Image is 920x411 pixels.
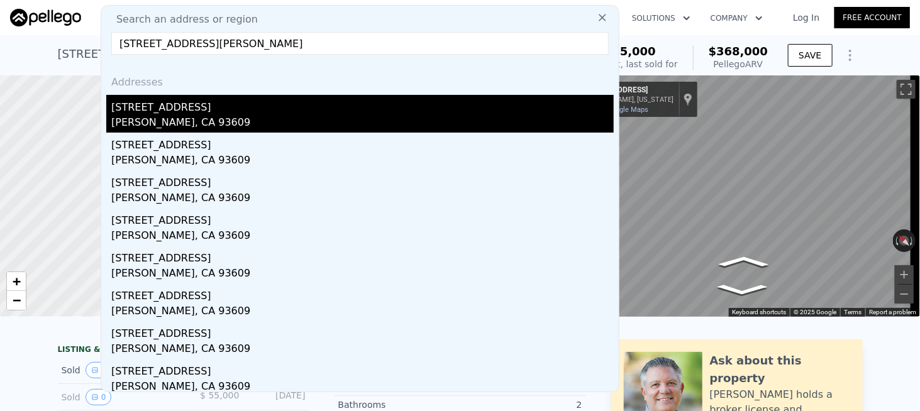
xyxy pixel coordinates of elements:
a: Free Account [834,7,910,28]
div: LISTING & SALE HISTORY [58,344,309,357]
div: [STREET_ADDRESS] [111,95,614,115]
button: Rotate counterclockwise [893,229,900,252]
div: [STREET_ADDRESS] [111,246,614,266]
span: + [13,273,21,289]
div: Sold [62,362,174,378]
a: Zoom out [7,291,26,310]
span: Search an address or region [106,12,258,27]
div: [DATE] [250,389,306,405]
div: Street View [575,75,920,317]
button: Reset the view [893,229,916,252]
div: [STREET_ADDRESS] [111,283,614,304]
a: Report a problem [869,309,916,315]
input: Enter an address, city, region, neighborhood or zip code [111,32,609,55]
button: Rotate clockwise [909,229,916,252]
span: © 2025 Google [794,309,836,315]
div: Addresses [106,65,614,95]
button: View historical data [86,362,112,378]
a: Log In [778,11,834,24]
button: SAVE [788,44,832,67]
button: Company [701,7,773,30]
div: [PERSON_NAME], CA 93609 [111,115,614,133]
button: Zoom out [895,285,914,304]
a: Zoom in [7,272,26,291]
div: [STREET_ADDRESS] , [PERSON_NAME] , CA 93609 [58,45,334,63]
div: 2 [460,398,582,411]
button: Solutions [622,7,701,30]
div: [PERSON_NAME], CA 93609 [111,341,614,359]
div: [PERSON_NAME], CA 93609 [111,190,614,208]
div: Map [575,75,920,317]
button: Toggle fullscreen view [897,80,916,99]
div: [PERSON_NAME], CA 93609 [111,304,614,321]
span: $368,000 [709,45,768,58]
button: View historical data [86,389,112,405]
div: Bathrooms [338,398,460,411]
span: $285,000 [596,45,656,58]
path: Go Northeast, W Tahoe Ave [706,253,782,270]
a: Terms (opens in new tab) [844,309,862,315]
div: [STREET_ADDRESS] [111,208,614,228]
div: Pellego ARV [709,58,768,70]
div: [PERSON_NAME], CA 93609 [111,153,614,170]
div: [STREET_ADDRESS] [111,133,614,153]
path: Go Southwest, W Tahoe Ave [704,281,780,298]
div: [PERSON_NAME], CA 93609 [111,228,614,246]
div: Ask about this property [710,352,850,387]
div: [STREET_ADDRESS] [580,85,673,96]
button: Show Options [838,43,863,68]
div: [PERSON_NAME], [US_STATE] [580,96,673,104]
div: [STREET_ADDRESS] [111,170,614,190]
div: [STREET_ADDRESS] [111,321,614,341]
button: Zoom in [895,265,914,284]
div: Sold [62,389,174,405]
div: Off Market, last sold for [575,58,678,70]
button: Keyboard shortcuts [732,308,786,317]
div: [STREET_ADDRESS] [111,359,614,379]
a: Show location on map [684,92,692,106]
span: − [13,292,21,308]
span: $ 55,000 [200,390,239,400]
img: Pellego [10,9,81,26]
div: [PERSON_NAME], CA 93609 [111,379,614,397]
div: [PERSON_NAME], CA 93609 [111,266,614,283]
